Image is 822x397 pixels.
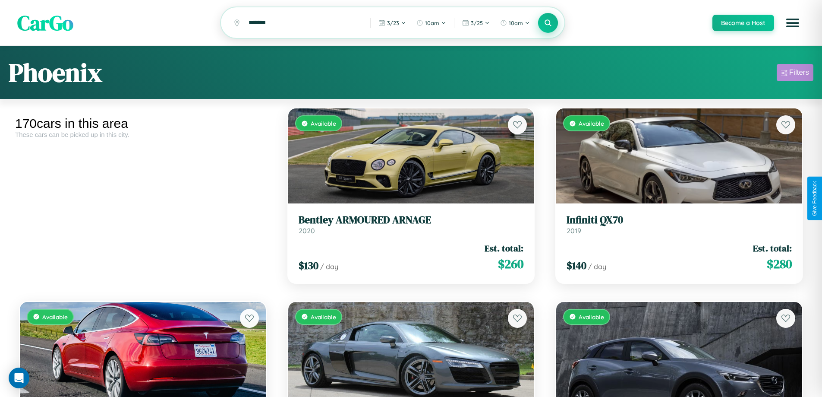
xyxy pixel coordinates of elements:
[498,255,523,273] span: $ 260
[485,242,523,254] span: Est. total:
[781,11,805,35] button: Open menu
[387,19,399,26] span: 3 / 23
[458,16,494,30] button: 3/25
[9,55,102,90] h1: Phoenix
[15,116,271,131] div: 170 cars in this area
[471,19,483,26] span: 3 / 25
[374,16,410,30] button: 3/23
[509,19,523,26] span: 10am
[299,226,315,235] span: 2020
[311,313,336,321] span: Available
[588,262,606,271] span: / day
[299,214,524,235] a: Bentley ARMOURED ARNAGE2020
[412,16,450,30] button: 10am
[767,255,792,273] span: $ 280
[320,262,338,271] span: / day
[15,131,271,138] div: These cars can be picked up in this city.
[777,64,813,81] button: Filters
[567,214,792,226] h3: Infiniti QX70
[753,242,792,254] span: Est. total:
[299,214,524,226] h3: Bentley ARMOURED ARNAGE
[299,258,318,273] span: $ 130
[789,68,809,77] div: Filters
[567,226,581,235] span: 2019
[567,214,792,235] a: Infiniti QX702019
[311,120,336,127] span: Available
[9,368,29,388] div: Open Intercom Messenger
[42,313,68,321] span: Available
[712,15,774,31] button: Become a Host
[496,16,534,30] button: 10am
[579,313,604,321] span: Available
[579,120,604,127] span: Available
[567,258,586,273] span: $ 140
[17,9,73,37] span: CarGo
[812,181,818,216] div: Give Feedback
[425,19,439,26] span: 10am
